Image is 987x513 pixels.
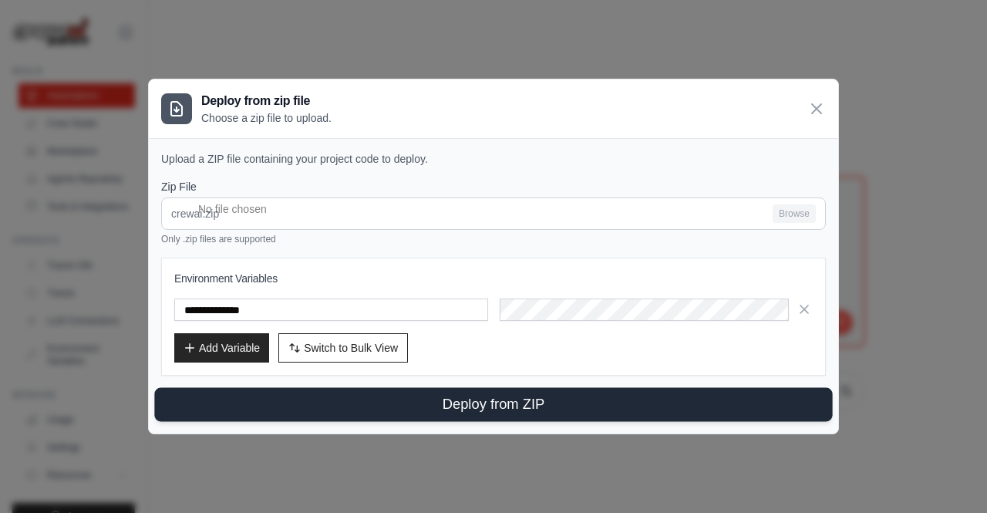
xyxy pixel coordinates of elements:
[154,388,832,422] button: Deploy from ZIP
[174,333,269,363] button: Add Variable
[161,197,826,230] input: crewai.zip Browse
[161,179,826,194] label: Zip File
[278,333,408,363] button: Switch to Bulk View
[174,271,813,286] h3: Environment Variables
[201,110,332,126] p: Choose a zip file to upload.
[304,340,398,356] span: Switch to Bulk View
[161,151,826,167] p: Upload a ZIP file containing your project code to deploy.
[201,92,332,110] h3: Deploy from zip file
[161,233,826,245] p: Only .zip files are supported
[910,439,987,513] iframe: Chat Widget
